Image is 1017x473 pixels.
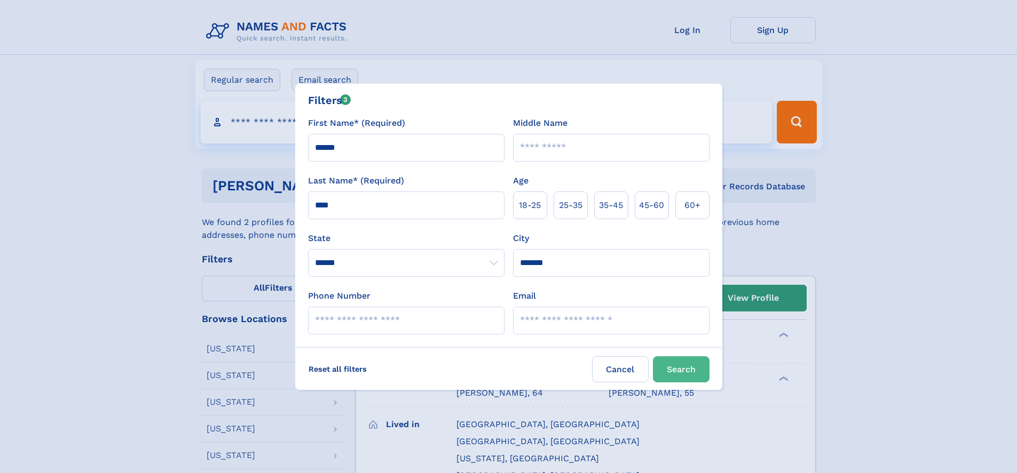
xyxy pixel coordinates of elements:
[308,290,370,302] label: Phone Number
[559,199,582,212] span: 25‑35
[308,174,404,187] label: Last Name* (Required)
[653,356,709,382] button: Search
[513,174,529,187] label: Age
[684,199,700,212] span: 60+
[519,199,541,212] span: 18‑25
[308,117,405,130] label: First Name* (Required)
[513,232,529,245] label: City
[308,92,351,108] div: Filters
[599,199,623,212] span: 35‑45
[513,117,567,130] label: Middle Name
[302,356,374,382] label: Reset all filters
[513,290,536,302] label: Email
[639,199,664,212] span: 45‑60
[592,356,649,382] label: Cancel
[308,232,504,245] label: State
